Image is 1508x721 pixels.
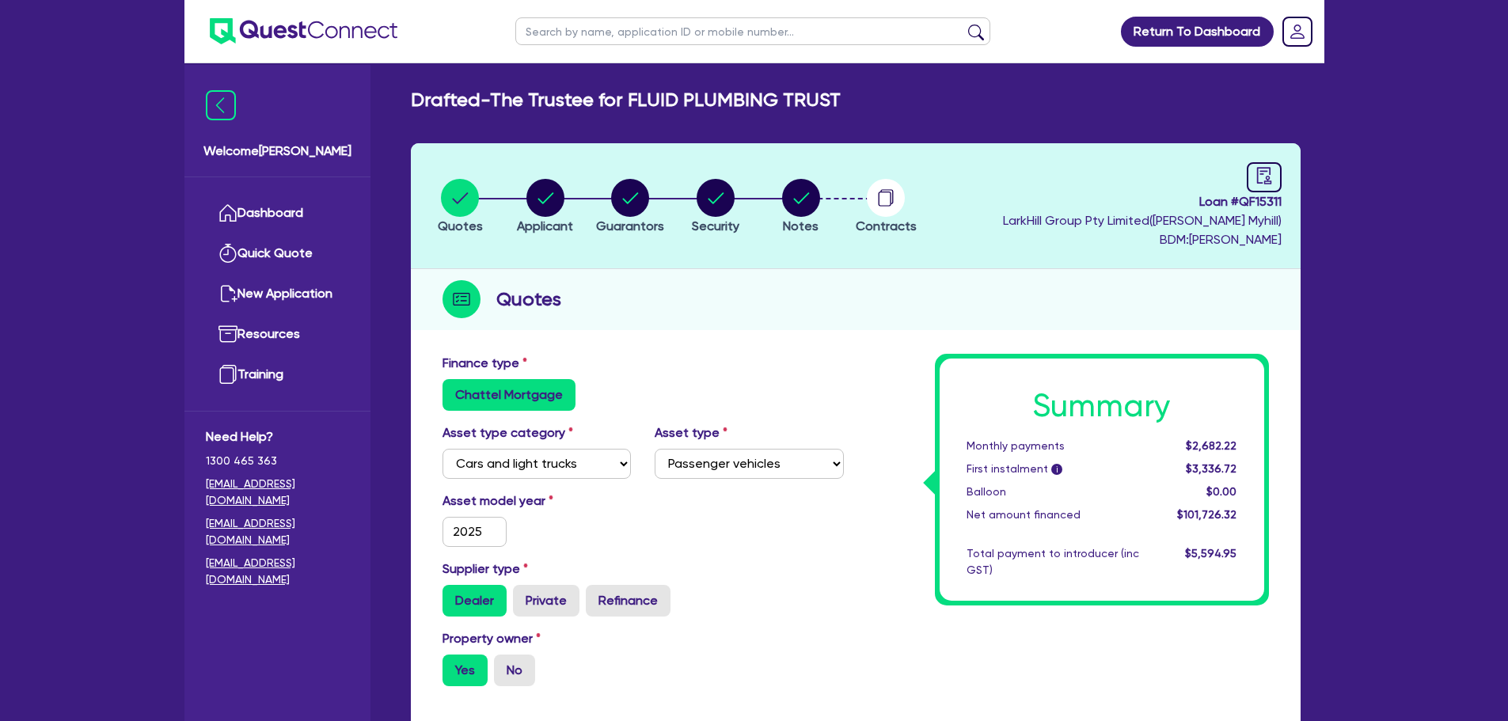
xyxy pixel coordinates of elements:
[206,355,349,395] a: Training
[218,284,237,303] img: new-application
[855,178,917,237] button: Contracts
[955,545,1151,579] div: Total payment to introducer (inc GST)
[517,218,573,233] span: Applicant
[443,423,573,442] label: Asset type category
[411,89,841,112] h2: Drafted - The Trustee for FLUID PLUMBING TRUST
[781,178,821,237] button: Notes
[443,629,541,648] label: Property owner
[955,438,1151,454] div: Monthly payments
[210,18,397,44] img: quest-connect-logo-blue
[955,507,1151,523] div: Net amount financed
[206,90,236,120] img: icon-menu-close
[783,218,819,233] span: Notes
[586,585,670,617] label: Refinance
[1003,230,1282,249] span: BDM: [PERSON_NAME]
[856,218,917,233] span: Contracts
[218,365,237,384] img: training
[443,655,488,686] label: Yes
[1003,213,1282,228] span: LarkHill Group Pty Limited ( [PERSON_NAME] Myhill )
[437,178,484,237] button: Quotes
[1185,547,1236,560] span: $5,594.95
[218,324,237,343] img: resources
[1177,508,1236,521] span: $101,726.32
[431,491,644,510] label: Asset model year
[516,178,574,237] button: Applicant
[206,314,349,355] a: Resources
[218,244,237,263] img: quick-quote
[515,17,990,45] input: Search by name, application ID or mobile number...
[206,515,349,548] a: [EMAIL_ADDRESS][DOMAIN_NAME]
[1186,462,1236,475] span: $3,336.72
[655,423,727,442] label: Asset type
[1206,485,1236,498] span: $0.00
[206,476,349,509] a: [EMAIL_ADDRESS][DOMAIN_NAME]
[955,461,1151,477] div: First instalment
[1247,162,1282,192] a: audit
[692,218,739,233] span: Security
[513,585,579,617] label: Private
[206,233,349,274] a: Quick Quote
[595,178,665,237] button: Guarantors
[1051,464,1062,475] span: i
[691,178,740,237] button: Security
[1255,167,1273,184] span: audit
[494,655,535,686] label: No
[596,218,664,233] span: Guarantors
[1186,439,1236,452] span: $2,682.22
[1277,11,1318,52] a: Dropdown toggle
[206,427,349,446] span: Need Help?
[443,560,528,579] label: Supplier type
[203,142,351,161] span: Welcome [PERSON_NAME]
[443,280,481,318] img: step-icon
[206,274,349,314] a: New Application
[967,387,1237,425] h1: Summary
[438,218,483,233] span: Quotes
[206,193,349,233] a: Dashboard
[206,453,349,469] span: 1300 465 363
[1121,17,1274,47] a: Return To Dashboard
[496,285,561,313] h2: Quotes
[955,484,1151,500] div: Balloon
[443,585,507,617] label: Dealer
[1003,192,1282,211] span: Loan # QF15311
[443,379,575,411] label: Chattel Mortgage
[206,555,349,588] a: [EMAIL_ADDRESS][DOMAIN_NAME]
[443,354,527,373] label: Finance type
